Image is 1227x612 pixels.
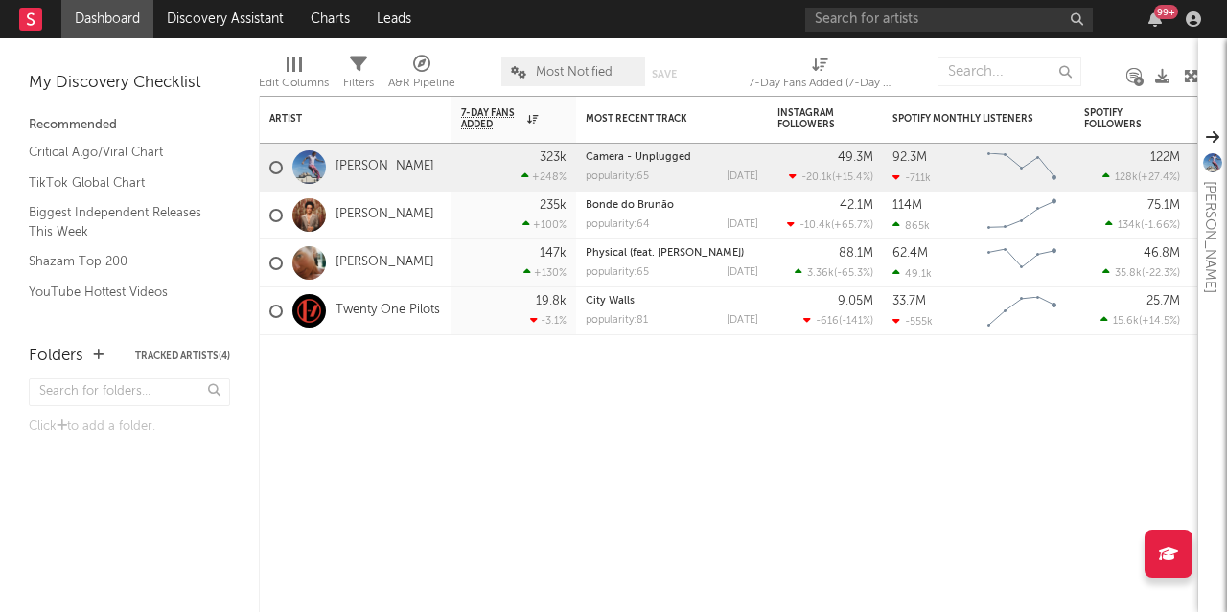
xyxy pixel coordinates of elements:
[336,207,434,223] a: [PERSON_NAME]
[586,113,729,125] div: Most Recent Track
[979,144,1065,192] svg: Chart title
[29,72,230,95] div: My Discovery Checklist
[461,107,522,130] span: 7-Day Fans Added
[1105,218,1180,231] div: ( )
[795,266,873,279] div: ( )
[727,267,758,278] div: [DATE]
[892,199,922,212] div: 114M
[787,218,873,231] div: ( )
[29,282,211,303] a: YouTube Hottest Videos
[892,151,927,164] div: 92.3M
[586,248,758,259] div: Physical (feat. Troye Sivan)
[938,57,1081,86] input: Search...
[838,151,873,164] div: 49.3M
[388,48,455,103] div: A&R Pipeline
[586,248,744,259] a: Physical (feat. [PERSON_NAME])
[336,255,434,271] a: [PERSON_NAME]
[837,268,870,279] span: -65.3 %
[727,219,758,230] div: [DATE]
[586,171,649,182] div: popularity: 65
[799,220,831,231] span: -10.4k
[29,416,230,439] div: Click to add a folder.
[29,172,211,193] a: TikTok Global Chart
[269,113,413,125] div: Artist
[727,171,758,182] div: [DATE]
[29,202,211,241] a: Biggest Independent Releases This Week
[586,200,674,211] a: Bonde do Brunão
[835,172,870,183] span: +15.4 %
[840,199,873,212] div: 42.1M
[259,72,329,95] div: Edit Columns
[536,295,567,307] div: 19.8k
[838,295,873,307] div: 9.05M
[727,315,758,326] div: [DATE]
[749,72,892,95] div: 7-Day Fans Added (7-Day Fans Added)
[979,192,1065,239] svg: Chart title
[521,170,567,183] div: +248 %
[1150,151,1180,164] div: 122M
[586,152,691,163] a: Camera - Unplugged
[807,268,834,279] span: 3.36k
[1198,181,1221,293] div: [PERSON_NAME]
[1100,314,1180,327] div: ( )
[343,48,374,103] div: Filters
[892,171,931,184] div: -711k
[892,267,932,280] div: 49.1k
[1145,268,1177,279] span: -22.3 %
[586,267,649,278] div: popularity: 65
[343,72,374,95] div: Filters
[1115,172,1138,183] span: 128k
[259,48,329,103] div: Edit Columns
[29,251,211,272] a: Shazam Top 200
[586,315,648,326] div: popularity: 81
[842,316,870,327] span: -141 %
[789,170,873,183] div: ( )
[1141,172,1177,183] span: +27.4 %
[1144,220,1177,231] span: -1.66 %
[586,296,758,306] div: City Walls
[523,266,567,279] div: +130 %
[530,314,567,327] div: -3.1 %
[652,69,677,79] button: Save
[540,247,567,260] div: 147k
[29,378,230,406] input: Search for folders...
[892,295,926,307] div: 33.7M
[749,48,892,103] div: 7-Day Fans Added (7-Day Fans Added)
[135,351,230,361] button: Tracked Artists(4)
[29,345,83,368] div: Folders
[1113,316,1139,327] span: 15.6k
[1102,170,1180,183] div: ( )
[1147,199,1180,212] div: 75.1M
[979,287,1065,335] svg: Chart title
[1118,220,1141,231] span: 134k
[29,142,211,163] a: Critical Algo/Viral Chart
[1154,5,1178,19] div: 99 +
[979,239,1065,287] svg: Chart title
[805,8,1093,32] input: Search for artists
[1148,11,1162,27] button: 99+
[839,247,873,260] div: 88.1M
[586,296,635,306] a: City Walls
[1146,295,1180,307] div: 25.7M
[892,113,1036,125] div: Spotify Monthly Listeners
[1115,268,1142,279] span: 35.8k
[536,66,613,79] span: Most Notified
[586,152,758,163] div: Camera - Unplugged
[522,218,567,231] div: +100 %
[816,316,839,327] span: -616
[892,315,933,328] div: -555k
[801,172,832,183] span: -20.1k
[336,159,434,175] a: [PERSON_NAME]
[1144,247,1180,260] div: 46.8M
[803,314,873,327] div: ( )
[586,200,758,211] div: Bonde do Brunão
[540,199,567,212] div: 235k
[1084,107,1151,130] div: Spotify Followers
[1102,266,1180,279] div: ( )
[1142,316,1177,327] span: +14.5 %
[29,114,230,137] div: Recommended
[892,219,930,232] div: 865k
[892,247,928,260] div: 62.4M
[388,72,455,95] div: A&R Pipeline
[336,303,440,319] a: Twenty One Pilots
